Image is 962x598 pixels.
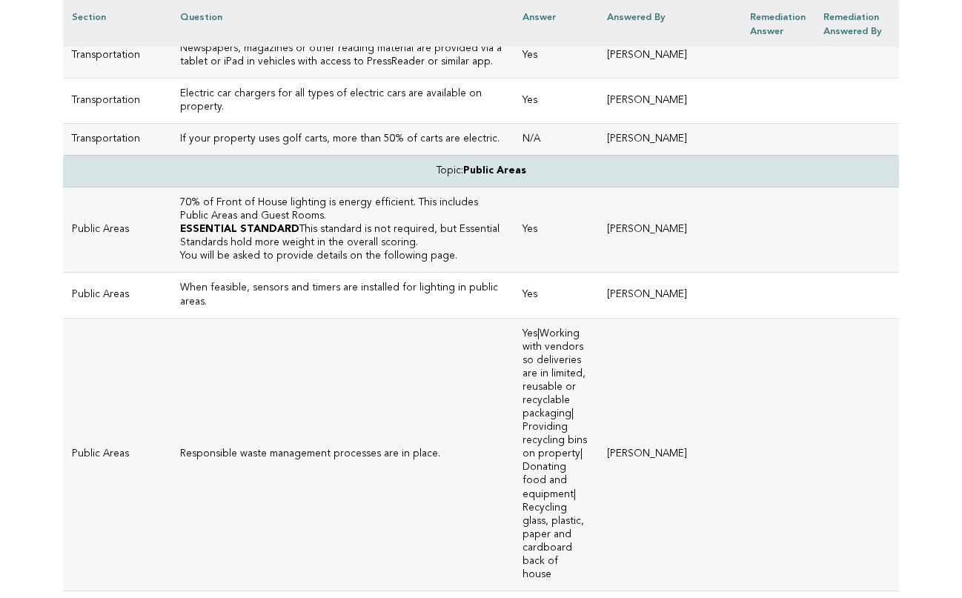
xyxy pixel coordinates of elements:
h3: Electric car chargers for all types of electric cars are available on property. [180,87,505,114]
td: [PERSON_NAME] [598,123,741,155]
strong: Public Areas [463,166,526,176]
td: Yes [514,273,598,318]
h3: If your property uses golf carts, more than 50% of carts are electric. [180,133,505,146]
td: Public Areas [63,318,171,591]
td: N/A [514,123,598,155]
td: [PERSON_NAME] [598,187,741,273]
td: [PERSON_NAME] [598,318,741,591]
td: Transportation [63,33,171,78]
td: [PERSON_NAME] [598,78,741,123]
h3: Newspapers, magazines or other reading material are provided via a tablet or iPad in vehicles wit... [180,42,505,69]
td: Transportation [63,78,171,123]
h3: 70% of Front of House lighting is energy efficient. This includes Public Areas and Guest Rooms. [180,196,505,223]
td: Public Areas [63,273,171,318]
h3: When feasible, sensors and timers are installed for lighting in public areas. [180,282,505,308]
td: Public Areas [63,187,171,273]
p: This standard is not required, but Essential Standards hold more weight in the overall scoring. [180,223,505,250]
td: [PERSON_NAME] [598,33,741,78]
td: Topic: [63,155,899,187]
td: Yes [514,33,598,78]
td: Yes [514,78,598,123]
p: You will be asked to provide details on the following page. [180,250,505,263]
td: [PERSON_NAME] [598,273,741,318]
h3: Responsible waste management processes are in place. [180,448,505,461]
td: Yes|Working with vendors so deliveries are in limited, reusable or recyclable packaging| Providin... [514,318,598,591]
strong: ESSENTIAL STANDARD [180,225,299,234]
td: Yes [514,187,598,273]
td: Transportation [63,123,171,155]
